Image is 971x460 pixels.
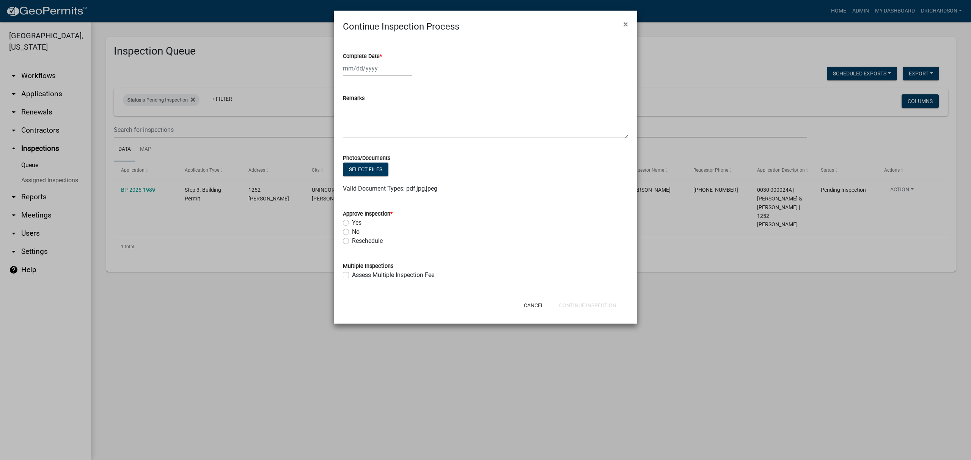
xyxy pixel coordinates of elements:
label: Assess Multiple Inspection Fee [352,271,434,280]
input: mm/dd/yyyy [343,61,412,76]
label: Reschedule [352,236,383,246]
button: Continue Inspection [553,299,622,312]
h4: Continue Inspection Process [343,20,459,33]
label: Yes [352,218,361,227]
button: Select files [343,163,388,176]
label: Multiple Inspections [343,264,393,269]
button: Close [617,14,634,35]
label: Photos/Documents [343,156,390,161]
label: Complete Date [343,54,382,59]
label: No [352,227,360,236]
span: × [623,19,628,30]
button: Cancel [518,299,550,312]
label: Approve Inspection [343,211,393,217]
span: Valid Document Types: pdf,jpg,jpeg [343,185,437,192]
label: Remarks [343,96,365,101]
